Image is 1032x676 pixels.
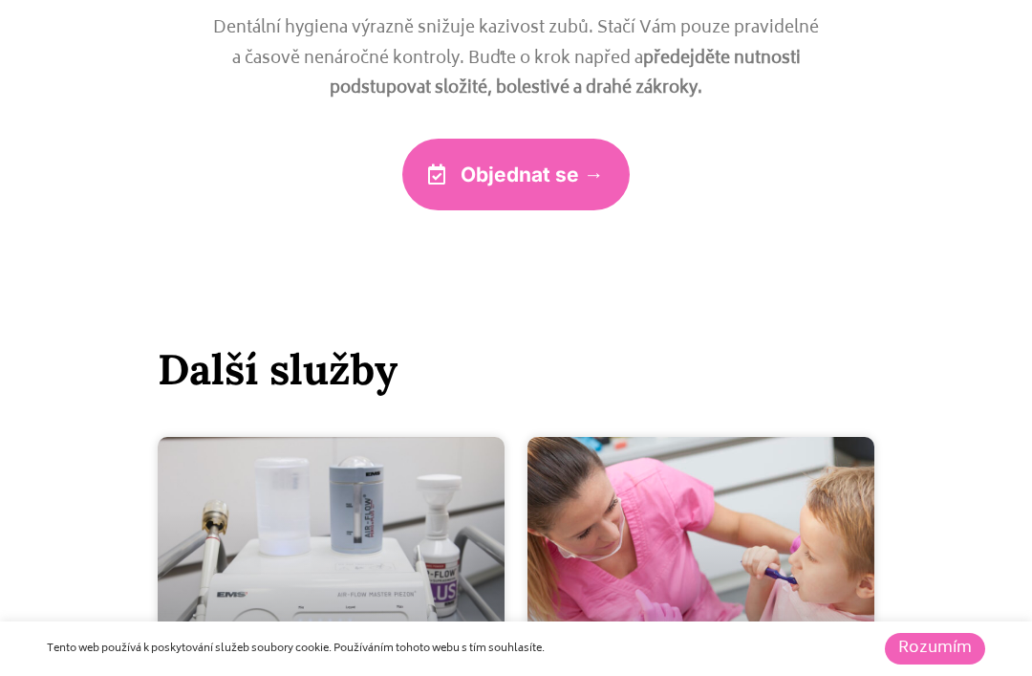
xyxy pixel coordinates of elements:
[551,461,578,471] div: Služby
[461,164,604,185] span: Objednat se →
[330,45,801,104] strong: předejděte nutnosti podstupovat složité, bolestivé a drahé zákroky.
[402,139,630,210] a: Objednat se →
[182,461,208,471] div: Služby
[47,641,703,658] div: Tento web používá k poskytování služeb soubory cookie. Používáním tohoto webu s tím souhlasíte.
[208,14,825,105] p: Dentální hygiena výrazně snižuje kazivost zubů. Stačí Vám pouze pravidelné a časově nenáročné kon...
[885,633,985,665] a: Rozumím
[158,344,874,395] h2: Další služby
